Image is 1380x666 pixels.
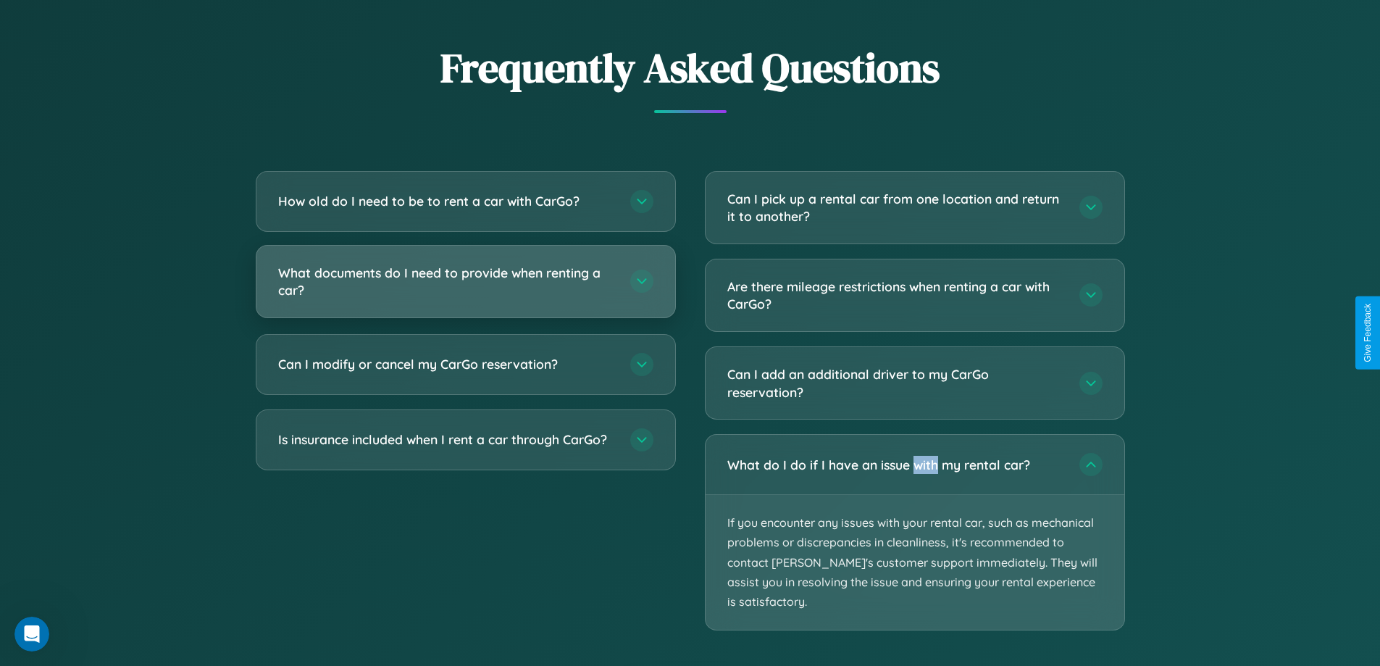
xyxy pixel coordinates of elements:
[727,456,1065,474] h3: What do I do if I have an issue with my rental car?
[727,365,1065,401] h3: Can I add an additional driver to my CarGo reservation?
[256,40,1125,96] h2: Frequently Asked Questions
[278,264,616,299] h3: What documents do I need to provide when renting a car?
[14,617,49,652] iframe: Intercom live chat
[727,278,1065,313] h3: Are there mileage restrictions when renting a car with CarGo?
[278,355,616,373] h3: Can I modify or cancel my CarGo reservation?
[727,190,1065,225] h3: Can I pick up a rental car from one location and return it to another?
[278,430,616,449] h3: Is insurance included when I rent a car through CarGo?
[1363,304,1373,362] div: Give Feedback
[278,192,616,210] h3: How old do I need to be to rent a car with CarGo?
[706,495,1124,630] p: If you encounter any issues with your rental car, such as mechanical problems or discrepancies in...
